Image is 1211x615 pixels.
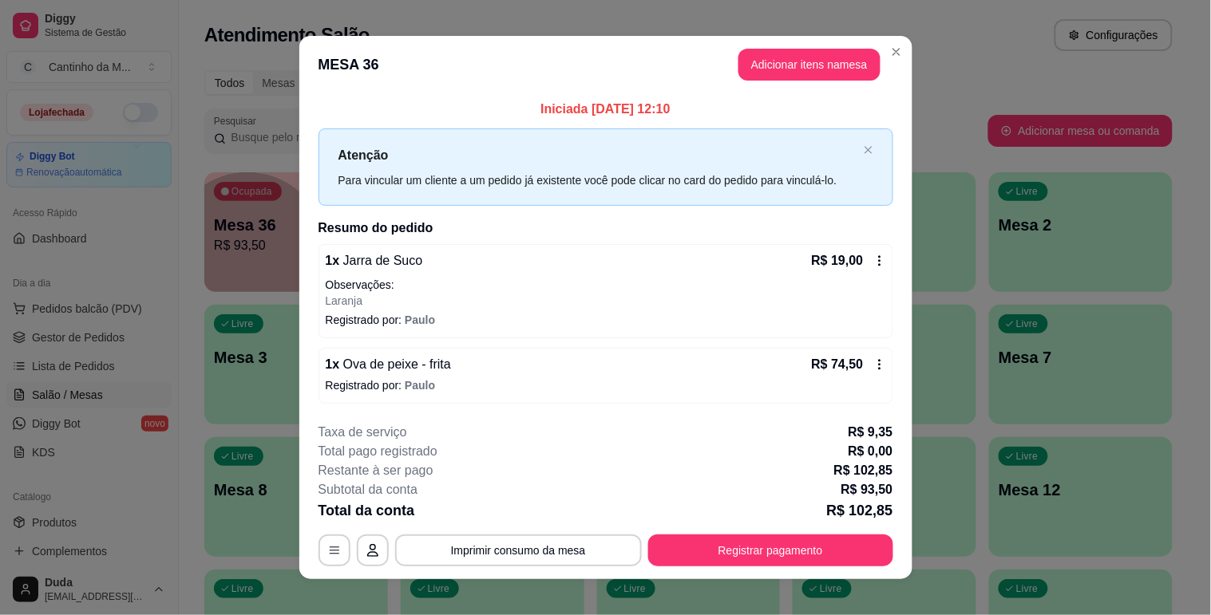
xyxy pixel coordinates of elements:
p: Atenção [338,145,857,165]
p: R$ 93,50 [841,480,893,499]
p: R$ 9,35 [848,423,892,442]
p: R$ 102,85 [834,461,893,480]
header: MESA 36 [299,36,912,93]
button: Adicionar itens namesa [738,49,881,81]
p: Restante à ser pago [319,461,433,480]
h2: Resumo do pedido [319,219,893,238]
span: Ova de peixe - frita [339,357,451,371]
p: Subtotal da conta [319,480,418,499]
p: 1 x [326,355,451,374]
p: R$ 0,00 [848,442,892,461]
p: Observações: [326,277,886,293]
p: Registrado por: [326,377,886,393]
button: Close [884,39,909,65]
p: Total pago registrado [319,442,437,461]
p: R$ 74,50 [812,355,864,374]
p: R$ 102,85 [826,499,892,522]
p: Total da conta [319,499,415,522]
p: R$ 19,00 [812,251,864,270]
p: Laranja [326,293,886,309]
p: Iniciada [DATE] 12:10 [319,100,893,119]
p: Taxa de serviço [319,423,407,442]
button: Imprimir consumo da mesa [395,534,642,566]
button: Registrar pagamento [648,534,893,566]
button: close [864,145,873,156]
div: Para vincular um cliente a um pedido já existente você pode clicar no card do pedido para vinculá... [338,171,857,189]
p: Registrado por: [326,312,886,328]
span: close [864,145,873,155]
p: 1 x [326,251,423,270]
span: Paulo [405,313,435,326]
span: Jarra de Suco [339,254,422,267]
span: Paulo [405,379,435,392]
